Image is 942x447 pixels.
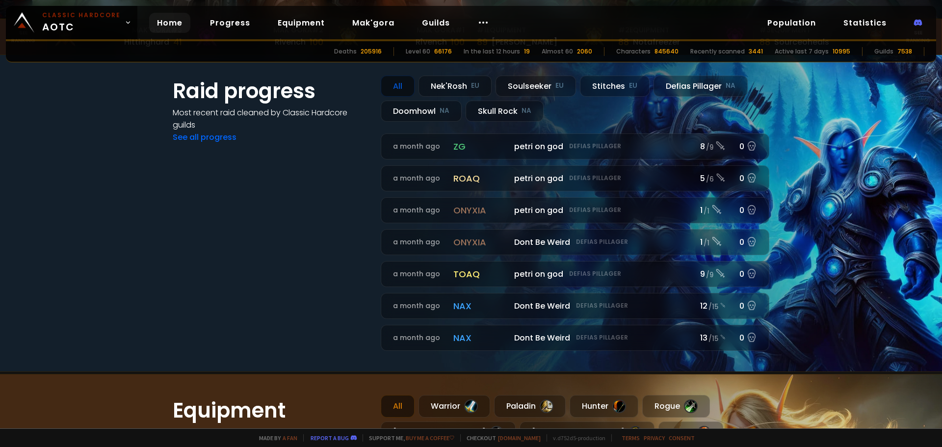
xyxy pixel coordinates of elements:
[494,395,566,418] div: Paladin
[874,47,893,56] div: Guilds
[471,81,479,91] small: EU
[381,101,462,122] div: Doomhowl
[690,47,745,56] div: Recently scanned
[270,13,333,33] a: Equipment
[42,11,121,34] span: AOTC
[381,421,516,444] div: [DEMOGRAPHIC_DATA]
[173,131,236,143] a: See all progress
[434,47,452,56] div: 66176
[466,101,544,122] div: Skull Rock
[381,197,769,223] a: a month agoonyxiapetri on godDefias Pillager1 /10
[381,76,415,97] div: All
[524,47,530,56] div: 19
[836,13,894,33] a: Statistics
[381,395,415,418] div: All
[414,13,458,33] a: Guilds
[334,47,357,56] div: Deaths
[520,421,654,444] div: [DEMOGRAPHIC_DATA]
[570,395,638,418] div: Hunter
[381,261,769,287] a: a month agotoaqpetri on godDefias Pillager9 /90
[42,11,121,20] small: Classic Hardcore
[419,395,490,418] div: Warrior
[440,106,449,116] small: NA
[381,325,769,351] a: a month agonaxDont Be WeirdDefias Pillager13 /150
[833,47,850,56] div: 10995
[654,47,679,56] div: 845640
[253,434,297,442] span: Made by
[464,47,520,56] div: In the last 12 hours
[406,47,430,56] div: Level 60
[311,434,349,442] a: Report a bug
[616,47,651,56] div: Characters
[547,434,605,442] span: v. d752d5 - production
[775,47,829,56] div: Active last 7 days
[381,165,769,191] a: a month agoroaqpetri on godDefias Pillager5 /60
[654,76,748,97] div: Defias Pillager
[555,81,564,91] small: EU
[406,434,454,442] a: Buy me a coffee
[419,76,492,97] div: Nek'Rosh
[381,133,769,159] a: a month agozgpetri on godDefias Pillager8 /90
[542,47,573,56] div: Almost 60
[381,229,769,255] a: a month agoonyxiaDont Be WeirdDefias Pillager1 /10
[726,81,735,91] small: NA
[460,434,541,442] span: Checkout
[381,293,769,319] a: a month agonaxDont Be WeirdDefias Pillager12 /150
[361,47,382,56] div: 205916
[577,47,592,56] div: 2060
[498,434,541,442] a: [DOMAIN_NAME]
[283,434,297,442] a: a fan
[622,434,640,442] a: Terms
[496,76,576,97] div: Soulseeker
[173,106,369,131] h4: Most recent raid cleaned by Classic Hardcore guilds
[644,434,665,442] a: Privacy
[149,13,190,33] a: Home
[344,13,402,33] a: Mak'gora
[658,421,723,444] div: Mage
[897,47,912,56] div: 7538
[6,6,137,39] a: Classic HardcoreAOTC
[669,434,695,442] a: Consent
[642,395,710,418] div: Rogue
[629,81,637,91] small: EU
[759,13,824,33] a: Population
[363,434,454,442] span: Support me,
[522,106,531,116] small: NA
[173,76,369,106] h1: Raid progress
[202,13,258,33] a: Progress
[749,47,763,56] div: 3441
[580,76,650,97] div: Stitches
